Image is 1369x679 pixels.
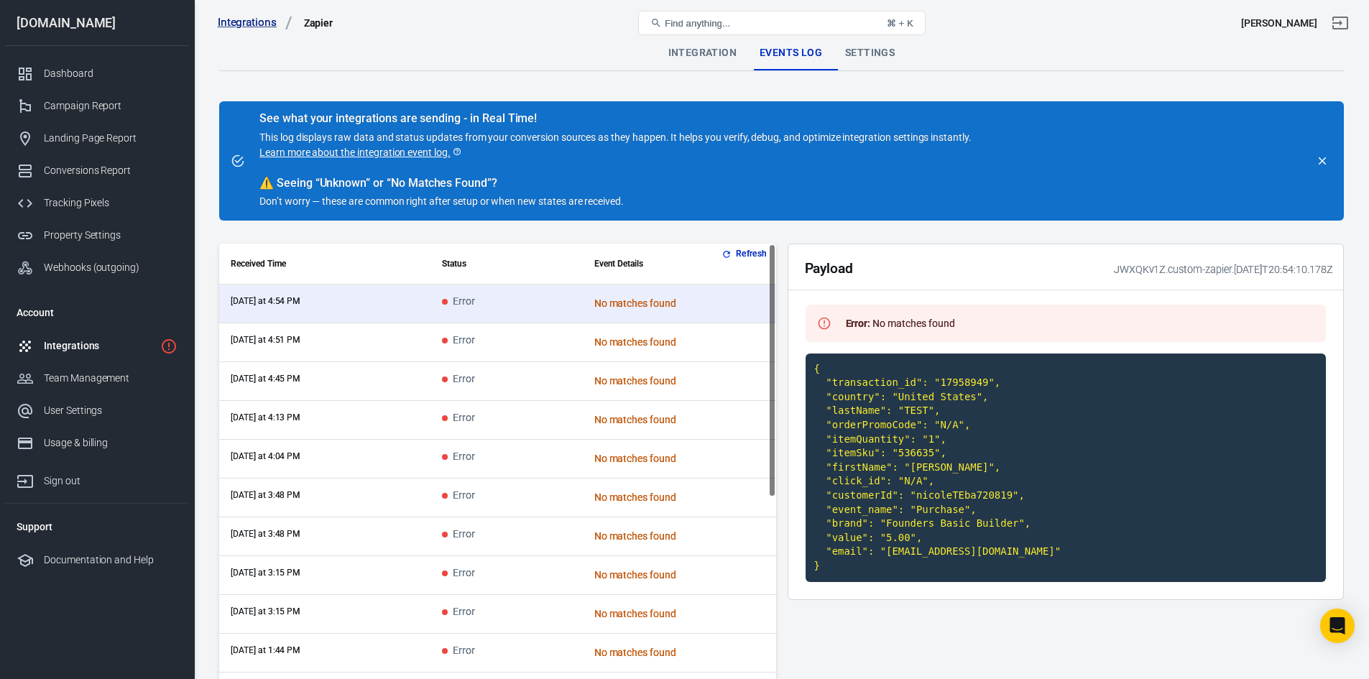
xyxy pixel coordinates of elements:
[1241,16,1317,31] div: Account id: JWXQKv1Z
[594,529,765,544] div: No matches found
[719,246,773,262] button: Refresh
[5,251,189,284] a: Webhooks (outgoing)
[5,17,189,29] div: [DOMAIN_NAME]
[231,645,300,655] time: 2025-09-08T13:44:46-04:00
[44,163,178,178] div: Conversions Report
[638,11,926,35] button: Find anything...⌘ + K
[259,130,972,160] p: This log displays raw data and status updates from your conversion sources as they happen. It hel...
[5,90,189,122] a: Campaign Report
[44,338,155,354] div: Integrations
[304,16,333,30] div: Zapier
[259,111,972,126] div: See what your integrations are sending - in Real Time!
[259,176,274,190] span: warning
[5,57,189,90] a: Dashboard
[442,645,475,657] span: Error
[1320,609,1355,643] div: Open Intercom Messenger
[442,335,475,347] span: Error
[231,568,300,578] time: 2025-09-08T15:15:49-04:00
[665,18,730,29] span: Find anything...
[5,362,189,394] a: Team Management
[44,435,178,451] div: Usage & billing
[5,459,189,497] a: Sign out
[5,427,189,459] a: Usage & billing
[44,553,178,568] div: Documentation and Help
[5,509,189,544] li: Support
[442,451,475,463] span: Error
[231,335,300,345] time: 2025-09-08T16:51:31-04:00
[594,335,765,350] div: No matches found
[1323,6,1358,40] a: Sign out
[44,195,178,211] div: Tracking Pixels
[594,296,765,311] div: No matches found
[1312,151,1332,171] button: close
[44,98,178,114] div: Campaign Report
[44,131,178,146] div: Landing Page Report
[594,568,765,583] div: No matches found
[231,296,300,306] time: 2025-09-08T16:54:10-04:00
[218,15,292,30] a: Integrations
[594,412,765,428] div: No matches found
[442,374,475,386] span: Error
[44,474,178,489] div: Sign out
[583,244,776,285] th: Event Details
[594,451,765,466] div: No matches found
[805,261,854,276] h2: Payload
[1109,262,1333,277] div: JWXQKv1Z.custom-zapier.[DATE]T20:54:10.178Z
[806,354,1327,582] code: { "transaction_id": "17958949", "country": "United States", "lastName": "TEST", "orderPromoCode":...
[44,66,178,81] div: Dashboard
[231,451,300,461] time: 2025-09-08T16:04:33-04:00
[44,403,178,418] div: User Settings
[5,122,189,154] a: Landing Page Report
[834,36,906,70] div: Settings
[160,338,178,355] svg: 1 networks not verified yet
[442,412,475,425] span: Error
[5,330,189,362] a: Integrations
[44,371,178,386] div: Team Management
[594,490,765,505] div: No matches found
[259,194,972,209] p: Don’t worry — these are common right after setup or when new states are received.
[44,260,178,275] div: Webhooks (outgoing)
[840,310,961,336] div: No matches found
[231,374,300,384] time: 2025-09-08T16:45:47-04:00
[5,154,189,187] a: Conversions Report
[594,645,765,660] div: No matches found
[5,394,189,427] a: User Settings
[5,187,189,219] a: Tracking Pixels
[442,296,475,308] span: Error
[231,412,300,422] time: 2025-09-08T16:13:57-04:00
[887,18,913,29] div: ⌘ + K
[442,606,475,619] span: Error
[430,244,582,285] th: Status
[594,606,765,622] div: No matches found
[5,219,189,251] a: Property Settings
[748,36,834,70] div: Events Log
[219,244,430,285] th: Received Time
[44,228,178,243] div: Property Settings
[259,145,462,160] a: Learn more about the integration event log.
[442,568,475,580] span: Error
[5,295,189,330] li: Account
[594,374,765,389] div: No matches found
[259,176,972,190] div: Seeing “Unknown” or “No Matches Found”?
[657,36,748,70] div: Integration
[846,318,871,329] strong: Error :
[442,490,475,502] span: Error
[231,529,300,539] time: 2025-09-08T15:48:51-04:00
[231,490,300,500] time: 2025-09-08T15:48:52-04:00
[442,529,475,541] span: Error
[231,606,300,616] time: 2025-09-08T15:15:44-04:00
